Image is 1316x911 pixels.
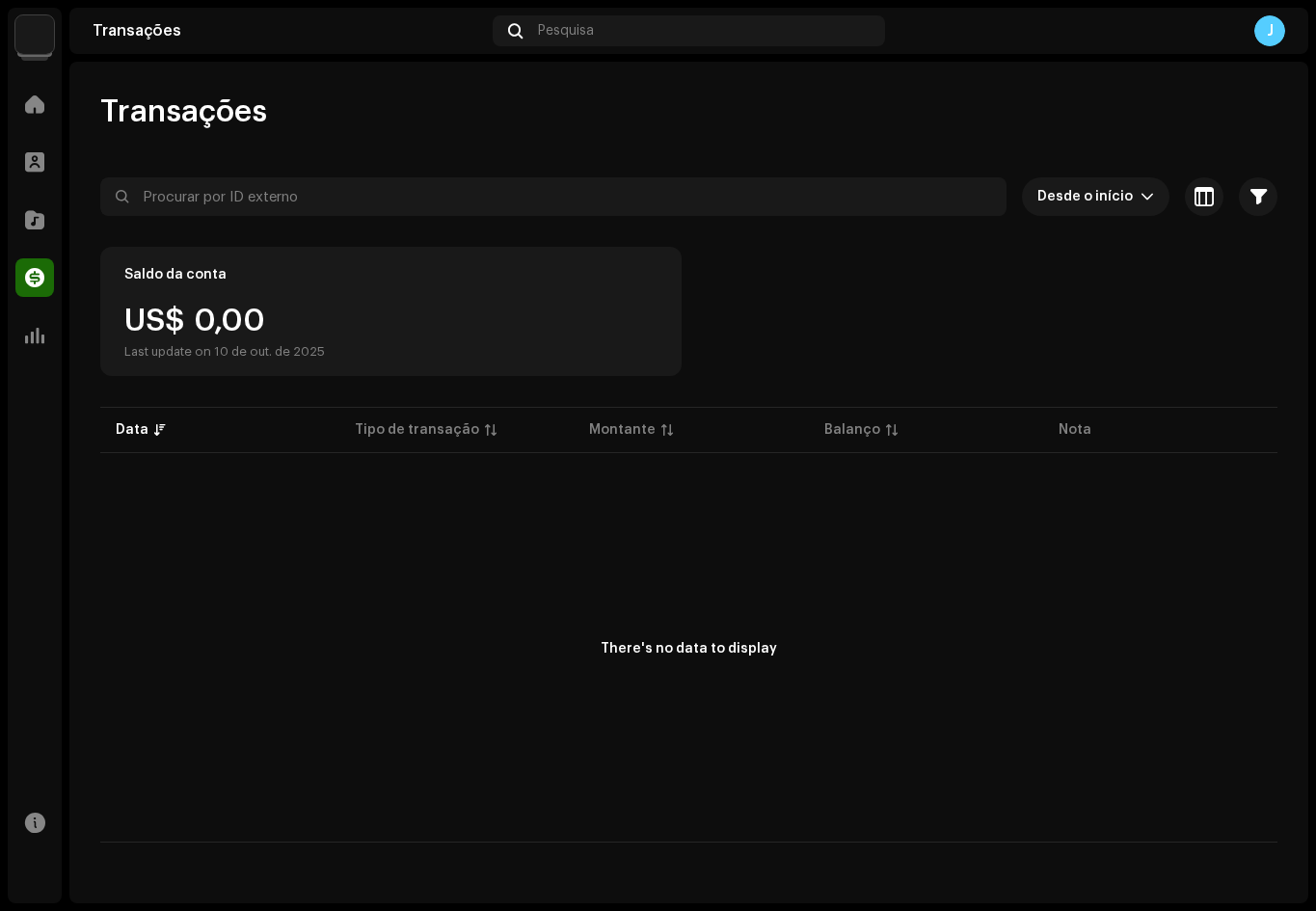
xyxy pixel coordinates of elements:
span: Transações [100,93,267,131]
input: Procurar por ID externo [100,177,1007,216]
div: Last update on 10 de out. de 2025 [124,344,325,360]
div: There's no data to display [601,639,777,659]
span: Pesquisa [538,23,594,39]
span: Desde o início [1037,177,1141,216]
div: Transações [93,23,485,39]
div: Saldo da conta [124,267,227,282]
div: dropdown trigger [1141,177,1154,216]
img: 730b9dfe-18b5-4111-b483-f30b0c182d82 [15,15,54,54]
div: J [1254,15,1285,46]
